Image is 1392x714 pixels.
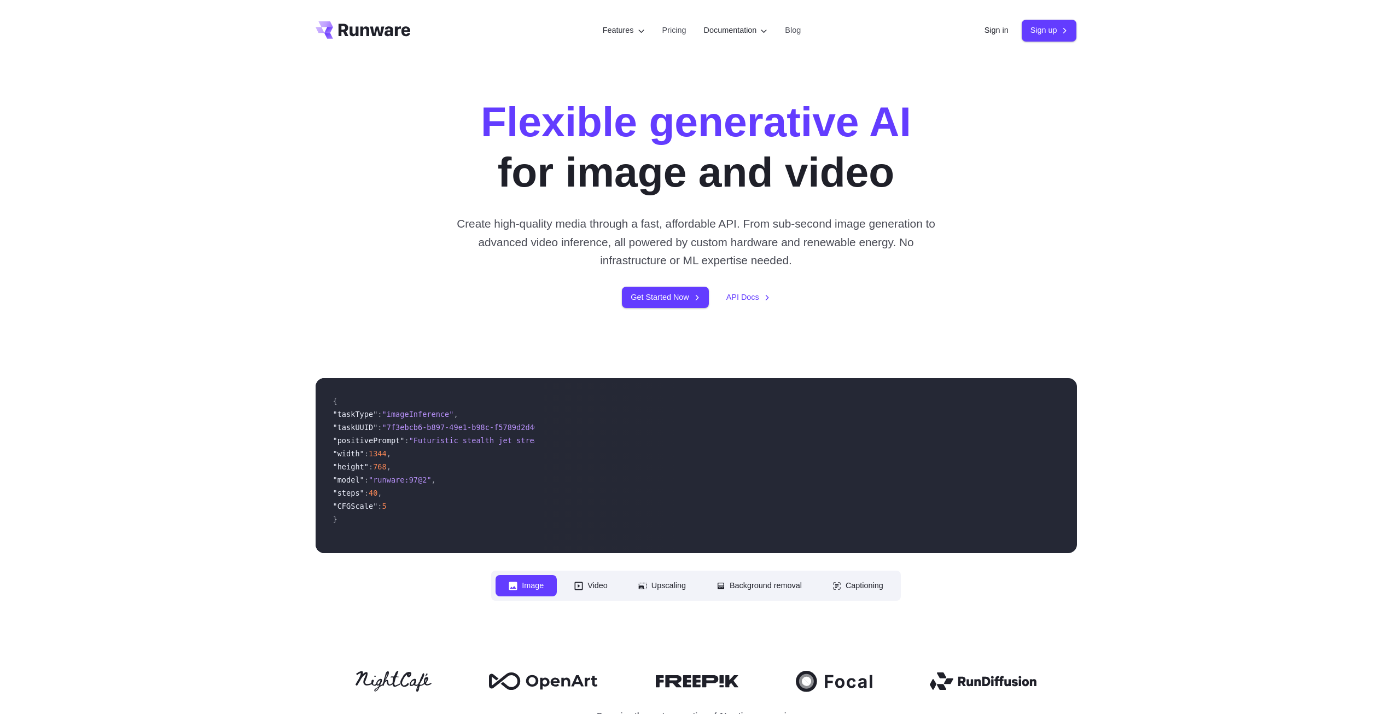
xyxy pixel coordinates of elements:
[333,449,364,458] span: "width"
[333,462,369,471] span: "height"
[1022,20,1077,41] a: Sign up
[404,436,409,445] span: :
[481,98,911,145] strong: Flexible generative AI
[561,575,621,596] button: Video
[452,214,940,269] p: Create high-quality media through a fast, affordable API. From sub-second image generation to adv...
[662,24,686,37] a: Pricing
[333,515,337,524] span: }
[333,489,364,497] span: "steps"
[625,575,699,596] button: Upscaling
[364,489,369,497] span: :
[432,475,436,484] span: ,
[819,575,896,596] button: Captioning
[316,21,411,39] a: Go to /
[333,397,337,405] span: {
[453,410,458,419] span: ,
[369,449,387,458] span: 1344
[333,502,378,510] span: "CFGScale"
[496,575,557,596] button: Image
[704,24,768,37] label: Documentation
[364,449,369,458] span: :
[377,502,382,510] span: :
[481,96,911,197] h1: for image and video
[333,475,364,484] span: "model"
[382,502,387,510] span: 5
[369,489,377,497] span: 40
[382,423,552,432] span: "7f3ebcb6-b897-49e1-b98c-f5789d2d40d7"
[726,291,770,304] a: API Docs
[382,410,454,419] span: "imageInference"
[409,436,817,445] span: "Futuristic stealth jet streaking through a neon-lit cityscape with glowing purple exhaust"
[333,410,378,419] span: "taskType"
[377,489,382,497] span: ,
[377,423,382,432] span: :
[703,575,815,596] button: Background removal
[369,475,432,484] span: "runware:97@2"
[387,449,391,458] span: ,
[369,462,373,471] span: :
[333,436,405,445] span: "positivePrompt"
[373,462,387,471] span: 768
[387,462,391,471] span: ,
[377,410,382,419] span: :
[364,475,369,484] span: :
[603,24,645,37] label: Features
[333,423,378,432] span: "taskUUID"
[785,24,801,37] a: Blog
[985,24,1009,37] a: Sign in
[622,287,708,308] a: Get Started Now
